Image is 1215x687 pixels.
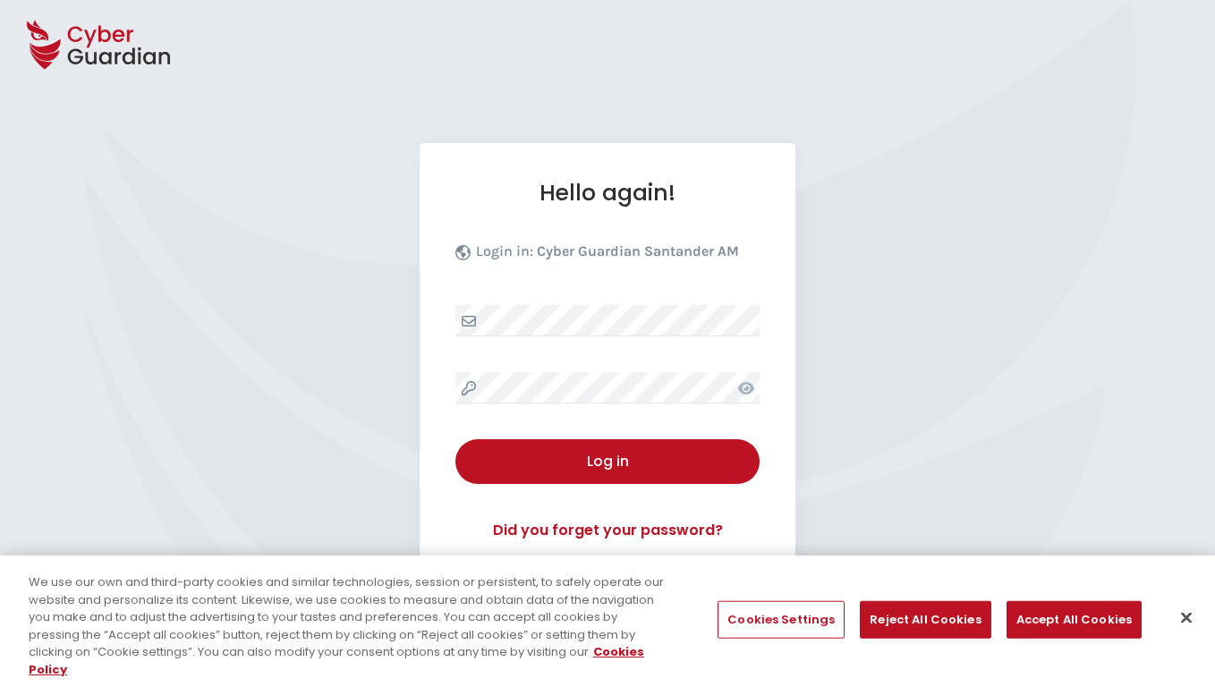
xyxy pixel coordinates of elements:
[718,601,845,639] button: Cookies Settings, Opens the preference center dialog
[1167,598,1206,638] button: Close
[476,242,739,269] p: Login in:
[1007,601,1142,639] button: Accept All Cookies
[455,520,760,541] a: Did you forget your password?
[537,242,739,259] b: Cyber Guardian Santander AM
[860,601,990,639] button: Reject All Cookies
[29,573,668,678] div: We use our own and third-party cookies and similar technologies, session or persistent, to safely...
[469,451,746,472] div: Log in
[455,179,760,207] h1: Hello again!
[455,439,760,484] button: Log in
[29,643,644,678] a: More information about your privacy, opens in a new tab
